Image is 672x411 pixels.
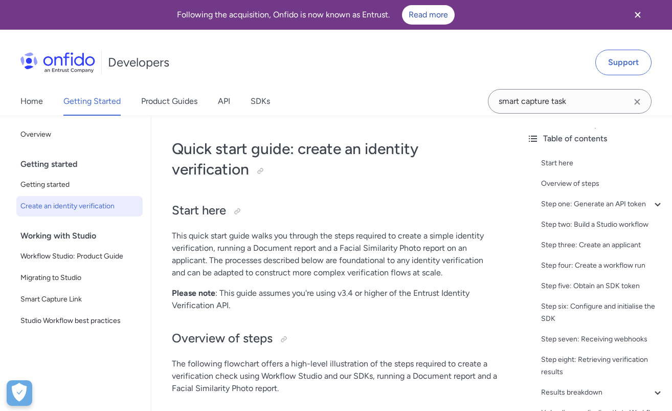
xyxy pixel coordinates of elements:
[541,300,664,325] a: Step six: Configure and initialise the SDK
[20,200,139,212] span: Create an identity verification
[541,333,664,345] a: Step seven: Receiving webhooks
[16,268,143,288] a: Migrating to Studio
[172,287,498,312] p: : This guide assumes you're using v3.4 or higher of the Entrust Identity Verification API.
[16,175,143,195] a: Getting started
[488,89,652,114] input: Onfido search input field
[172,288,215,298] strong: Please note
[20,52,95,73] img: Onfido Logo
[541,259,664,272] a: Step four: Create a workflow run
[141,87,197,116] a: Product Guides
[20,293,139,306] span: Smart Capture Link
[619,2,657,28] button: Close banner
[12,5,619,25] div: Following the acquisition, Onfido is now known as Entrust.
[108,54,169,71] h1: Developers
[16,124,143,145] a: Overview
[218,87,230,116] a: API
[402,5,455,25] a: Read more
[172,202,498,220] h2: Start here
[172,330,498,348] h2: Overview of steps
[20,272,139,284] span: Migrating to Studio
[63,87,121,116] a: Getting Started
[595,50,652,75] a: Support
[527,133,664,145] div: Table of contents
[7,380,32,406] div: Cookie Preferences
[541,354,664,378] a: Step eight: Retrieving verification results
[541,219,664,231] a: Step two: Build a Studio workflow
[251,87,270,116] a: SDKs
[20,128,139,141] span: Overview
[172,230,498,279] p: This quick start guide walks you through the steps required to create a simple identity verificat...
[16,196,143,217] a: Create an identity verification
[20,250,139,263] span: Workflow Studio: Product Guide
[20,154,147,175] div: Getting started
[7,380,32,406] button: Open Preferences
[20,226,147,246] div: Working with Studio
[16,311,143,331] a: Studio Workflow best practices
[16,289,143,310] a: Smart Capture Link
[20,315,139,327] span: Studio Workflow best practices
[16,246,143,267] a: Workflow Studio: Product Guide
[632,9,644,21] svg: Close banner
[172,139,498,180] h1: Quick start guide: create an identity verification
[20,179,139,191] span: Getting started
[541,239,664,251] a: Step three: Create an applicant
[541,386,664,399] a: Results breakdown
[20,87,43,116] a: Home
[172,358,498,395] p: The following flowchart offers a high-level illustration of the steps required to create a verifi...
[541,198,664,210] a: Step one: Generate an API token
[541,157,664,169] a: Start here
[541,280,664,292] a: Step five: Obtain an SDK token
[541,178,664,190] a: Overview of steps
[631,96,643,108] svg: Clear search field button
